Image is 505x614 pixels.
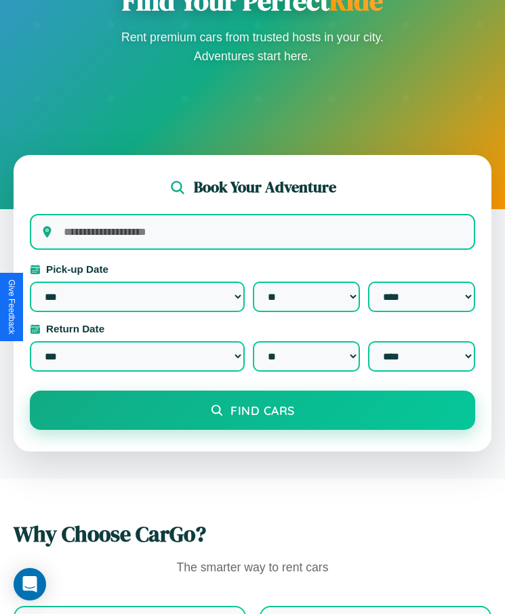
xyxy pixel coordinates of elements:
[14,519,491,549] h2: Why Choose CarGo?
[14,557,491,579] p: The smarter way to rent cars
[30,263,475,275] label: Pick-up Date
[117,28,388,66] p: Rent premium cars from trusted hosts in your city. Adventures start here.
[30,323,475,334] label: Return Date
[14,568,46,600] div: Open Intercom Messenger
[194,177,336,198] h2: Book Your Adventure
[7,280,16,334] div: Give Feedback
[30,391,475,430] button: Find Cars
